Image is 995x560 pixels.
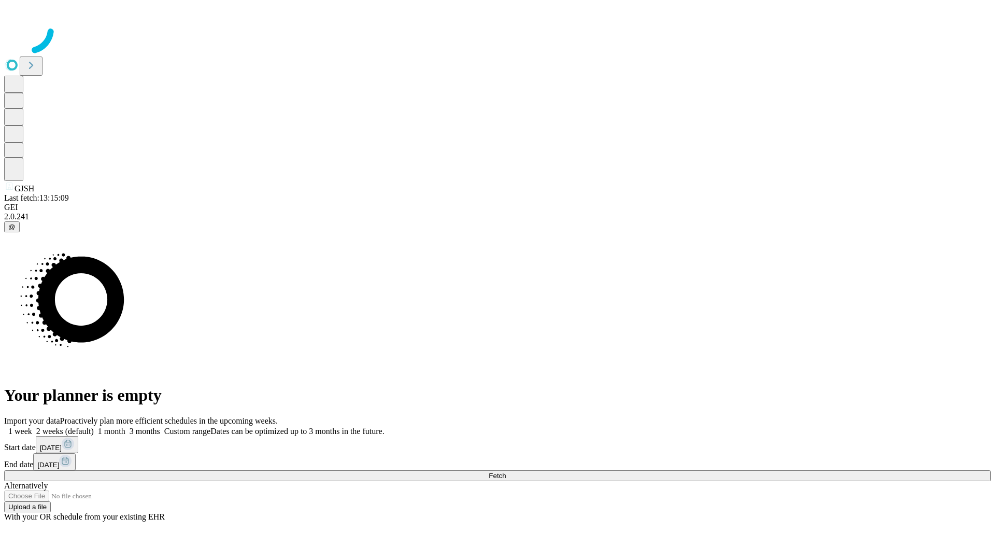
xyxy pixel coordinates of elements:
[130,427,160,436] span: 3 months
[8,427,32,436] span: 1 week
[37,461,59,469] span: [DATE]
[60,416,278,425] span: Proactively plan more efficient schedules in the upcoming weeks.
[210,427,384,436] span: Dates can be optimized up to 3 months in the future.
[40,444,62,452] span: [DATE]
[4,512,165,521] span: With your OR schedule from your existing EHR
[33,453,76,470] button: [DATE]
[4,436,991,453] div: Start date
[4,481,48,490] span: Alternatively
[164,427,210,436] span: Custom range
[36,436,78,453] button: [DATE]
[8,223,16,231] span: @
[4,453,991,470] div: End date
[4,501,51,512] button: Upload a file
[4,212,991,221] div: 2.0.241
[36,427,94,436] span: 2 weeks (default)
[4,386,991,405] h1: Your planner is empty
[489,472,506,480] span: Fetch
[98,427,125,436] span: 1 month
[4,193,69,202] span: Last fetch: 13:15:09
[4,470,991,481] button: Fetch
[4,221,20,232] button: @
[4,416,60,425] span: Import your data
[15,184,34,193] span: GJSH
[4,203,991,212] div: GEI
